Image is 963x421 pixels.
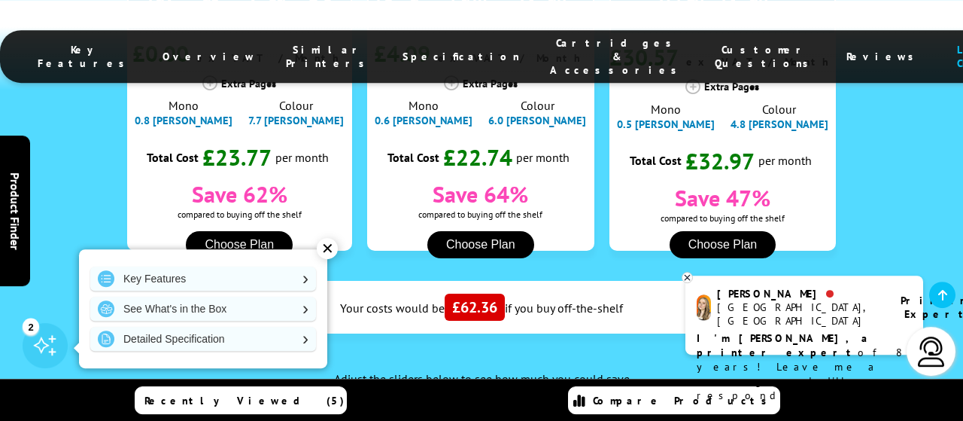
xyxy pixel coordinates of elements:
[846,50,922,63] span: Reviews
[443,142,512,172] span: £22.74
[661,212,785,224] span: compared to buying off the shelf
[521,98,554,113] span: Colour
[178,209,302,220] span: compared to buying off the shelf
[403,50,520,63] span: Specification
[317,238,338,259] div: ✕
[516,151,570,163] span: per month
[29,371,934,386] div: Adjust the sliders below to see how much you could save
[762,102,796,117] span: Colour
[127,292,837,322] div: Your costs would be if you buy off-the-shelf
[279,98,313,113] span: Colour
[375,113,472,127] span: 0.6 [PERSON_NAME]
[286,43,372,70] span: Similar Printers
[147,150,199,165] span: Total Cost
[670,231,776,258] button: Choose Plan
[135,113,232,127] span: 0.8 [PERSON_NAME]
[617,117,715,131] span: 0.5 [PERSON_NAME]
[717,287,882,300] div: [PERSON_NAME]
[550,36,685,77] span: Cartridges & Accessories
[651,102,681,117] span: Mono
[717,300,882,328] div: [GEOGRAPHIC_DATA], [GEOGRAPHIC_DATA]
[731,117,828,131] span: 4.8 [PERSON_NAME]
[8,172,23,249] span: Product Finder
[916,337,946,367] img: user-headset-light.svg
[593,394,775,407] span: Compare Products
[445,294,505,321] span: £62.36
[697,294,711,321] img: amy-livechat.png
[202,142,272,172] span: £23.77
[488,113,586,127] span: 6.0 [PERSON_NAME]
[715,43,816,70] span: Customer Questions
[90,327,316,351] a: Detailed Specification
[409,98,439,113] span: Mono
[163,50,256,63] span: Overview
[418,179,542,209] span: Save 64%
[427,231,534,258] button: Choose Plan
[697,331,912,403] p: of 8 years! Leave me a message and I'll respond ASAP
[248,113,344,127] span: 7.7 [PERSON_NAME]
[387,150,439,165] span: Total Cost
[144,394,345,407] span: Recently Viewed (5)
[90,267,316,291] a: Key Features
[169,98,199,113] span: Mono
[418,209,542,220] span: compared to buying off the shelf
[630,153,682,168] span: Total Cost
[685,146,755,175] span: £32.97
[697,331,872,359] b: I'm [PERSON_NAME], a printer expert
[758,154,812,166] span: per month
[135,386,347,414] a: Recently Viewed (5)
[178,179,302,209] span: Save 62%
[38,43,132,70] span: Key Features
[661,183,785,212] span: Save 47%
[568,386,780,414] a: Compare Products
[90,297,316,321] a: See What's in the Box
[275,151,329,163] span: per month
[186,231,293,258] button: Choose Plan
[23,318,39,334] div: 2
